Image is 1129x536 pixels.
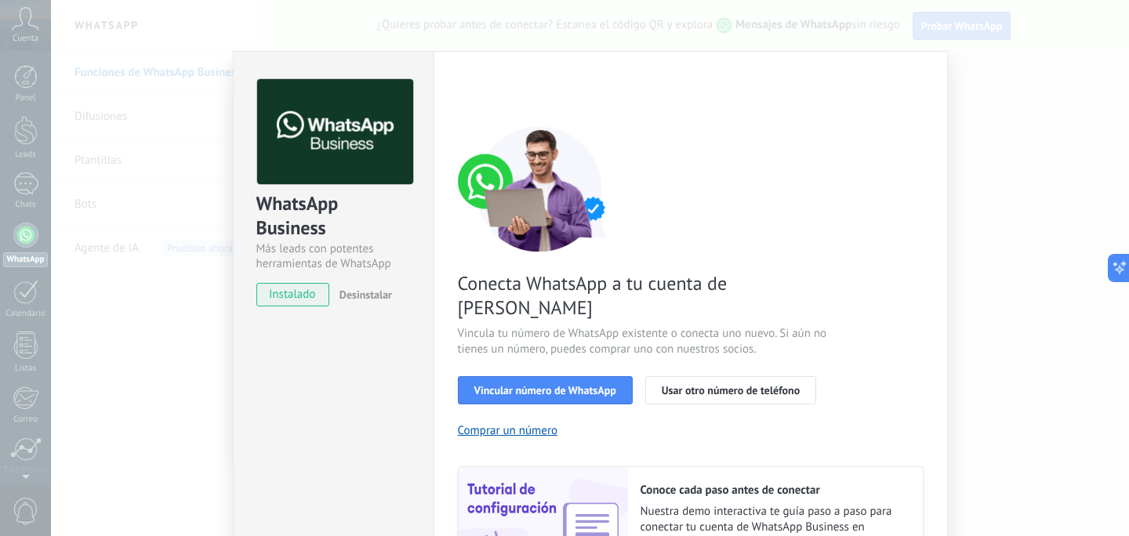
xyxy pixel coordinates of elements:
button: Comprar un número [458,423,558,438]
span: Vincular número de WhatsApp [474,385,616,396]
h2: Conoce cada paso antes de conectar [641,483,907,498]
span: Conecta WhatsApp a tu cuenta de [PERSON_NAME] [458,271,831,320]
button: Vincular número de WhatsApp [458,376,633,404]
img: logo_main.png [257,79,413,185]
button: Usar otro número de teléfono [645,376,816,404]
button: Desinstalar [333,283,392,306]
img: connect number [458,126,623,252]
div: WhatsApp Business [256,191,411,241]
span: Vincula tu número de WhatsApp existente o conecta uno nuevo. Si aún no tienes un número, puedes c... [458,326,831,357]
span: Desinstalar [339,288,392,302]
span: instalado [257,283,329,306]
span: Usar otro número de teléfono [662,385,800,396]
div: Más leads con potentes herramientas de WhatsApp [256,241,411,271]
